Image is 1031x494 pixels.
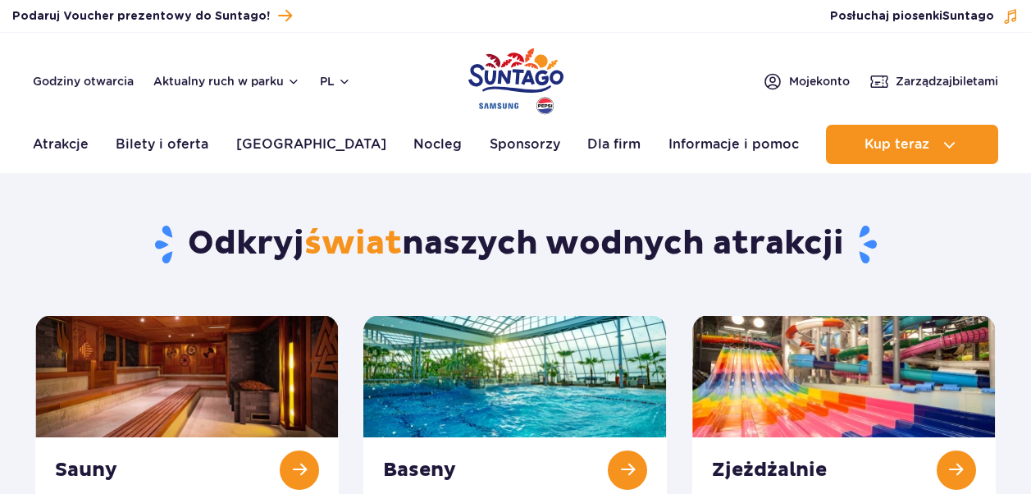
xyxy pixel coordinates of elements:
[236,125,386,164] a: [GEOGRAPHIC_DATA]
[830,8,994,25] span: Posłuchaj piosenki
[896,73,998,89] span: Zarządzaj biletami
[869,71,998,91] a: Zarządzajbiletami
[587,125,641,164] a: Dla firm
[153,75,300,88] button: Aktualny ruch w parku
[668,125,799,164] a: Informacje i pomoc
[304,223,402,264] span: świat
[490,125,560,164] a: Sponsorzy
[942,11,994,22] span: Suntago
[763,71,850,91] a: Mojekonto
[33,73,134,89] a: Godziny otwarcia
[830,8,1019,25] button: Posłuchaj piosenkiSuntago
[12,5,292,27] a: Podaruj Voucher prezentowy do Suntago!
[12,8,270,25] span: Podaruj Voucher prezentowy do Suntago!
[413,125,462,164] a: Nocleg
[116,125,208,164] a: Bilety i oferta
[789,73,850,89] span: Moje konto
[826,125,998,164] button: Kup teraz
[468,41,563,117] a: Park of Poland
[320,73,351,89] button: pl
[33,125,89,164] a: Atrakcje
[35,223,996,266] h1: Odkryj naszych wodnych atrakcji
[864,137,929,152] span: Kup teraz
